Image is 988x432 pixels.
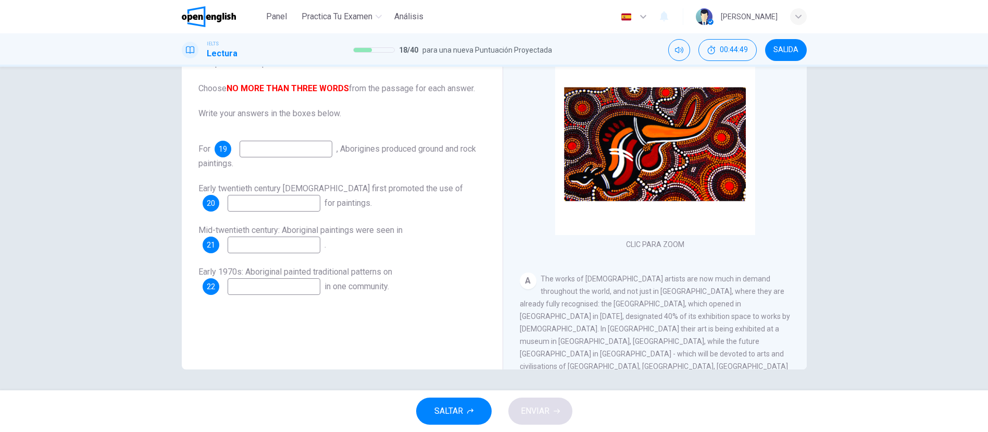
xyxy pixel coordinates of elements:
[520,273,536,289] div: A
[198,183,463,193] span: Early twentieth century [DEMOGRAPHIC_DATA] first promoted the use of
[698,39,757,61] button: 00:44:49
[324,281,389,291] span: in one community.
[198,225,403,235] span: Mid-twentieth century: Aboriginal paintings were seen in
[198,267,392,277] span: Early 1970s: Aboriginal painted traditional patterns on
[720,46,748,54] span: 00:44:49
[620,13,633,21] img: es
[394,10,423,23] span: Análisis
[207,200,215,207] span: 20
[198,57,486,120] span: Complete the sequence below. Choose from the passage for each answer. Write your answers in the b...
[434,404,463,418] span: SALTAR
[324,198,372,208] span: for paintings.
[198,144,476,168] span: , Aborigines produced ground and rock paintings.
[668,39,690,61] div: Silenciar
[698,39,757,61] div: Ocultar
[260,7,293,26] button: Panel
[696,8,712,25] img: Profile picture
[227,83,349,93] font: NO MORE THAN THREE WORDS
[207,47,237,60] h1: Lectura
[422,44,552,56] span: para una nueva Puntuación Proyectada
[182,6,236,27] img: OpenEnglish logo
[399,44,418,56] span: 18 / 40
[207,241,215,249] span: 21
[721,10,778,23] div: [PERSON_NAME]
[297,7,386,26] button: Practica tu examen
[266,10,287,23] span: Panel
[416,398,492,425] button: SALTAR
[198,144,210,154] span: For
[324,240,326,250] span: .
[765,39,807,61] button: SALIDA
[207,40,219,47] span: IELTS
[302,10,372,23] span: Practica tu examen
[207,283,215,290] span: 22
[773,46,798,54] span: SALIDA
[390,7,428,26] button: Análisis
[520,275,790,396] span: The works of [DEMOGRAPHIC_DATA] artists are now much in demand throughout the world, and not just...
[182,6,260,27] a: OpenEnglish logo
[219,145,227,153] span: 19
